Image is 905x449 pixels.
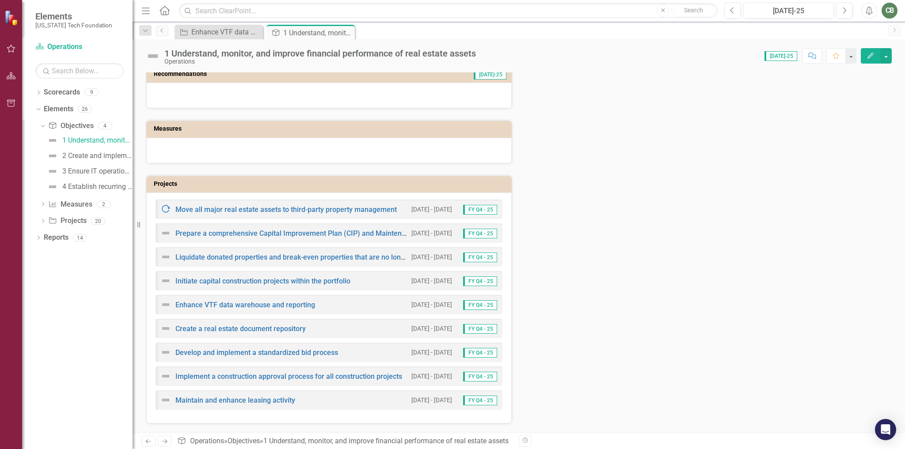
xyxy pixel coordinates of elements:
[463,229,497,238] span: FY Q4 - 25
[882,3,897,19] button: CB
[78,106,92,113] div: 26
[411,229,452,238] small: [DATE] - [DATE]
[84,89,99,96] div: 9
[411,205,452,214] small: [DATE] - [DATE]
[154,181,507,187] h3: Projects
[283,27,353,38] div: 1 Understand, monitor, and improve financial performance of real estate assets
[44,233,68,243] a: Reports
[164,58,476,65] div: Operations
[411,372,452,381] small: [DATE] - [DATE]
[190,437,224,445] a: Operations
[175,205,397,214] a: Move all major real estate assets to third-party property management
[175,372,402,381] a: Implement a construction approval process for all construction projects
[35,22,112,29] small: [US_STATE] Tech Foundation
[175,277,350,285] a: Initiate capital construction projects within the portfolio
[160,323,171,334] img: Not Defined
[463,300,497,310] span: FY Q4 - 25
[743,3,834,19] button: [DATE]-25
[154,125,507,132] h3: Measures
[175,324,306,333] a: Create a real estate document repository
[160,395,171,405] img: Not Defined
[47,135,58,146] img: Not Defined
[228,437,260,445] a: Objectives
[463,372,497,381] span: FY Q4 - 25
[48,121,93,131] a: Objectives
[35,11,112,22] span: Elements
[62,183,133,191] div: 4 Establish recurring Enterprise Risk Management process
[160,228,171,238] img: Not Defined
[45,164,133,178] a: 3 Ensure IT operations are secure and develop systems that empower teams to be efficient and inno...
[175,348,338,357] a: Develop and implement a standardized bid process
[98,122,112,129] div: 4
[175,396,295,404] a: Maintain and enhance leasing activity
[175,253,491,261] a: Liquidate donated properties and break-even properties that are no longer needed by the university
[160,252,171,262] img: Not Defined
[463,253,497,262] span: FY Q4 - 25
[411,348,452,357] small: [DATE] - [DATE]
[160,275,171,286] img: Not Defined
[463,205,497,215] span: FY Q4 - 25
[463,348,497,358] span: FY Q4 - 25
[463,396,497,405] span: FY Q4 - 25
[62,152,133,160] div: 2 Create and implement processes and procedures to enhance efficiency, effectiveness, and Univers...
[48,200,92,210] a: Measures
[463,276,497,286] span: FY Q4 - 25
[97,200,111,208] div: 2
[671,4,715,17] button: Search
[4,10,20,26] img: ClearPoint Strategy
[474,70,506,79] span: [DATE]-25
[47,181,58,192] img: Not Defined
[160,371,171,381] img: Not Defined
[44,104,73,114] a: Elements
[73,234,87,241] div: 14
[177,26,261,38] a: Enhance VTF data warehouse and reporting
[160,204,171,215] img: In Progress
[62,167,133,175] div: 3 Ensure IT operations are secure and develop systems that empower teams to be efficient and inno...
[175,301,315,309] a: Enhance VTF data warehouse and reporting
[746,6,831,16] div: [DATE]-25
[91,217,105,225] div: 20
[45,133,133,147] a: 1 Understand, monitor, and improve financial performance of real estate assets
[411,253,452,261] small: [DATE] - [DATE]
[48,216,86,226] a: Projects
[411,301,452,309] small: [DATE] - [DATE]
[263,437,509,445] div: 1 Understand, monitor, and improve financial performance of real estate assets
[160,299,171,310] img: Not Defined
[164,49,476,58] div: 1 Understand, monitor, and improve financial performance of real estate assets
[179,3,718,19] input: Search ClearPoint...
[175,229,606,238] a: Prepare a comprehensive Capital Improvement Plan (CIP) and Maintenance Reserve Plan for the real ...
[44,87,80,98] a: Scorecards
[411,324,452,333] small: [DATE] - [DATE]
[45,180,133,194] a: 4 Establish recurring Enterprise Risk Management process
[154,71,370,77] h3: Recommendations
[411,396,452,404] small: [DATE] - [DATE]
[875,419,896,440] div: Open Intercom Messenger
[47,166,58,177] img: Not Defined
[191,26,261,38] div: Enhance VTF data warehouse and reporting
[35,63,124,79] input: Search Below...
[411,277,452,285] small: [DATE] - [DATE]
[684,7,703,14] span: Search
[764,51,797,61] span: [DATE]-25
[146,49,160,63] img: Not Defined
[35,42,124,52] a: Operations
[45,149,133,163] a: 2 Create and implement processes and procedures to enhance efficiency, effectiveness, and Univers...
[177,436,512,446] div: » »
[62,136,133,144] div: 1 Understand, monitor, and improve financial performance of real estate assets
[463,324,497,334] span: FY Q4 - 25
[47,151,58,161] img: Not Defined
[160,347,171,358] img: Not Defined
